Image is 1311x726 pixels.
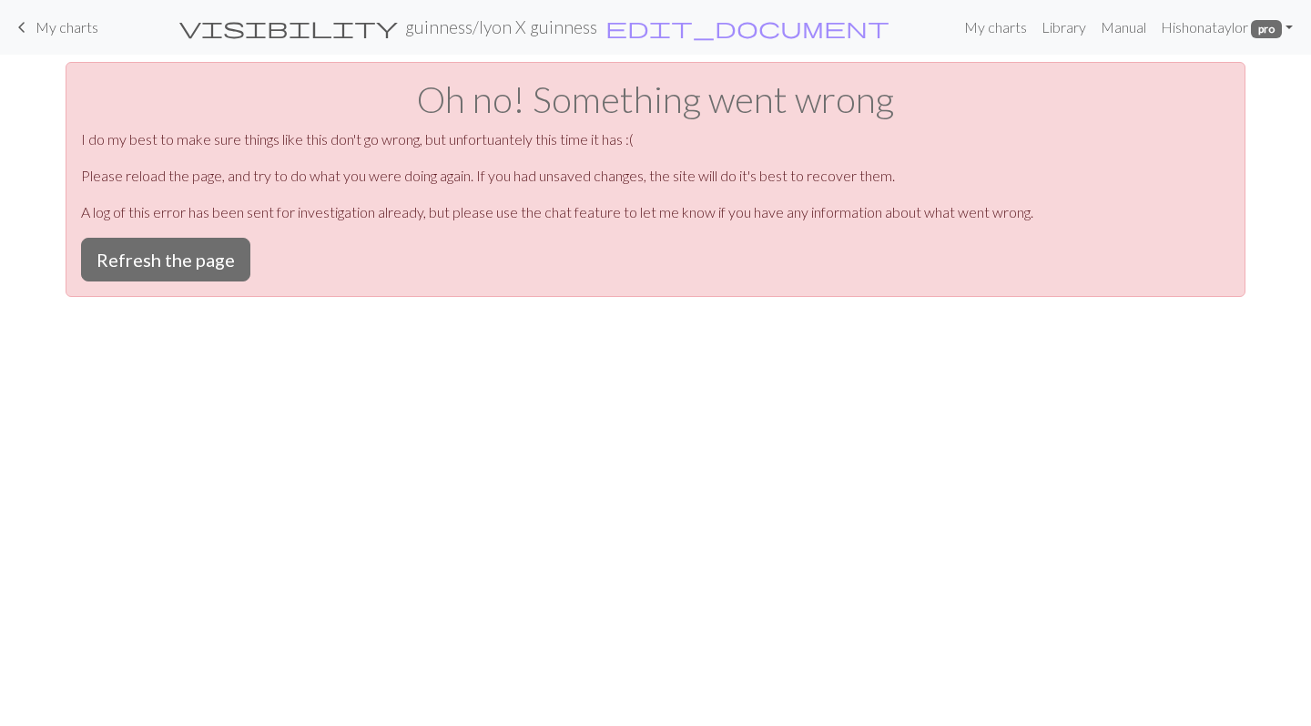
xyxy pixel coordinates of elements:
[1153,9,1300,46] a: Hishonataylor pro
[11,15,33,40] span: keyboard_arrow_left
[36,18,98,36] span: My charts
[81,77,1230,121] h1: Oh no! Something went wrong
[81,201,1230,223] p: A log of this error has been sent for investigation already, but please use the chat feature to l...
[81,128,1230,150] p: I do my best to make sure things like this don't go wrong, but unfortuantely this time it has :(
[605,15,889,40] span: edit_document
[81,165,1230,187] p: Please reload the page, and try to do what you were doing again. If you had unsaved changes, the ...
[11,12,98,43] a: My charts
[1251,20,1282,38] span: pro
[81,238,250,281] button: Refresh the page
[179,15,398,40] span: visibility
[405,16,597,37] h2: guinness / lyon X guinness
[957,9,1034,46] a: My charts
[1093,9,1153,46] a: Manual
[1034,9,1093,46] a: Library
